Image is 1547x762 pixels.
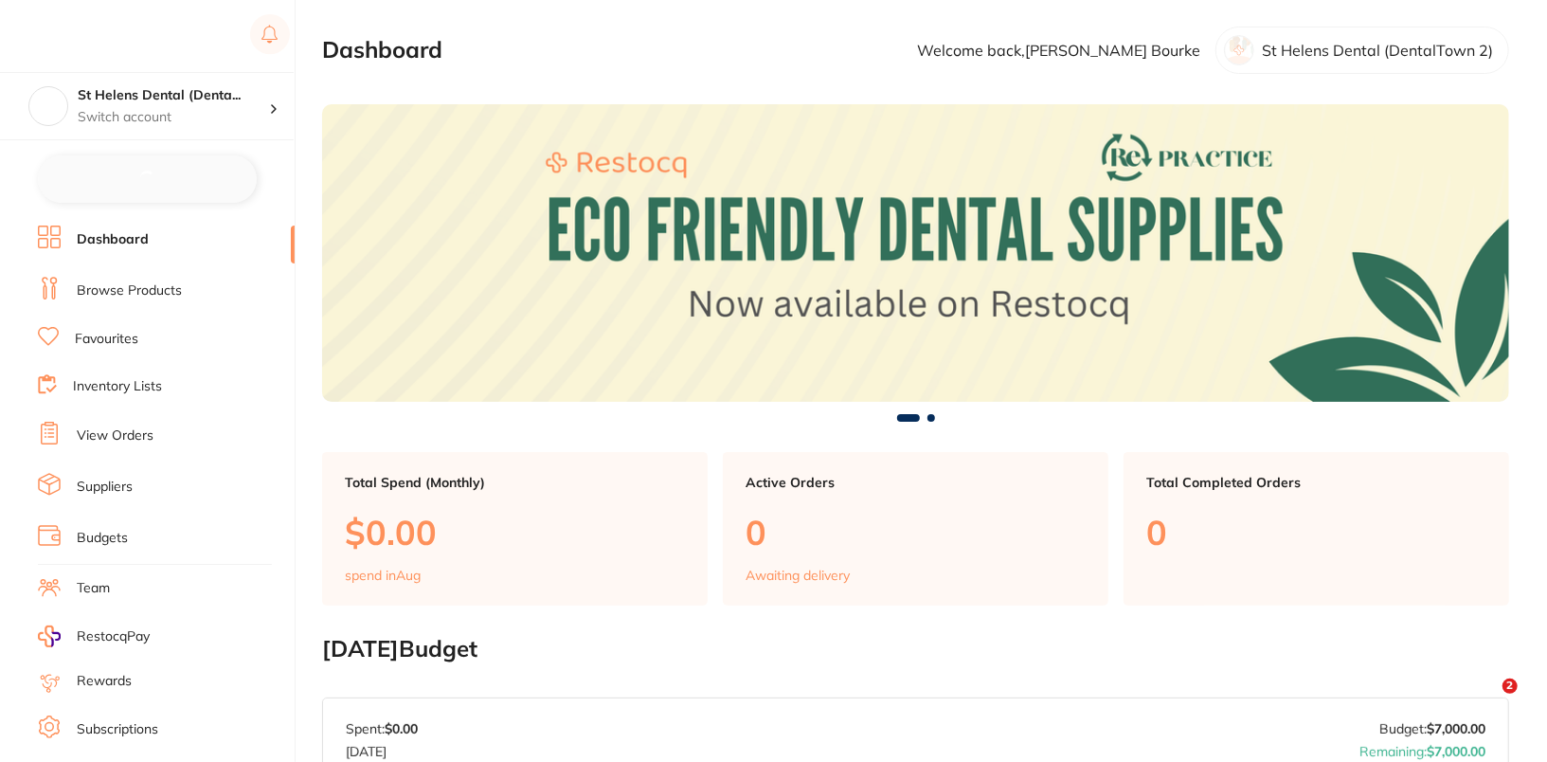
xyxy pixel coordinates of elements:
p: Switch account [78,108,269,127]
img: Dashboard [322,104,1509,401]
img: St Helens Dental (DentalTown 2) [29,87,67,125]
a: Dashboard [77,230,149,249]
iframe: Intercom live chat [1464,679,1509,724]
a: Total Completed Orders0 [1124,452,1509,606]
a: Browse Products [77,281,182,300]
img: RestocqPay [38,626,61,647]
p: 0 [1146,513,1486,552]
a: Budgets [77,529,128,548]
a: Restocq Logo [38,14,159,58]
strong: $7,000.00 [1427,720,1485,737]
strong: $0.00 [385,720,418,737]
a: Suppliers [77,478,133,497]
a: Team [77,579,110,598]
p: spend in Aug [345,568,421,583]
p: [DATE] [346,736,418,759]
a: Rewards [77,672,132,691]
p: Remaining: [1359,736,1485,759]
a: Inventory Lists [73,377,162,396]
p: Awaiting delivery [746,568,850,583]
span: 2 [1502,679,1518,694]
p: Budget: [1379,721,1485,736]
h4: St Helens Dental (DentalTown 2) [78,86,269,105]
h2: [DATE] Budget [322,636,1509,662]
strong: $7,000.00 [1427,743,1485,760]
img: Restocq Logo [38,25,159,47]
p: Spent: [346,721,418,736]
a: View Orders [77,426,153,445]
a: Favourites [75,330,138,349]
p: Total Completed Orders [1146,475,1486,490]
h2: Dashboard [322,37,442,63]
a: Total Spend (Monthly)$0.00spend inAug [322,452,708,606]
a: Active Orders0Awaiting delivery [723,452,1108,606]
a: RestocqPay [38,626,150,647]
p: Active Orders [746,475,1086,490]
p: $0.00 [345,513,685,552]
p: St Helens Dental (DentalTown 2) [1262,42,1493,59]
p: Total Spend (Monthly) [345,475,685,490]
p: 0 [746,513,1086,552]
a: Subscriptions [77,720,158,739]
p: Welcome back, [PERSON_NAME] Bourke [917,42,1200,59]
span: RestocqPay [77,627,150,646]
